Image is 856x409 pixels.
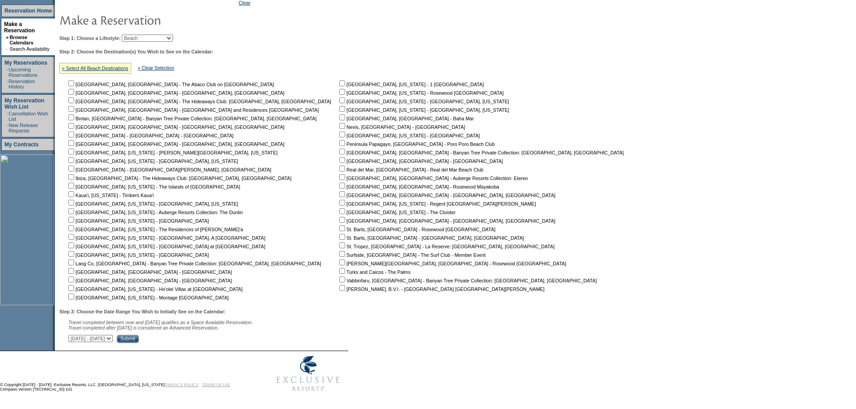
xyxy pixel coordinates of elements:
b: » [6,35,9,40]
a: » Select All Beach Destinations [62,66,129,71]
a: TERMS OF USE [202,383,231,387]
a: Browse Calendars [9,35,33,45]
nobr: [GEOGRAPHIC_DATA], [GEOGRAPHIC_DATA] - The Abaco Club on [GEOGRAPHIC_DATA] [67,82,274,87]
nobr: Nevis, [GEOGRAPHIC_DATA] - [GEOGRAPHIC_DATA] [337,124,465,130]
a: Reservation Home [4,8,52,14]
a: PRIVACY POLICY [166,383,199,387]
nobr: [GEOGRAPHIC_DATA], [US_STATE] - [GEOGRAPHIC_DATA], [US_STATE] [337,99,509,104]
td: · [6,79,8,89]
a: My Contracts [4,141,39,148]
nobr: St. Tropez, [GEOGRAPHIC_DATA] - La Reserve: [GEOGRAPHIC_DATA], [GEOGRAPHIC_DATA] [337,244,554,249]
nobr: [GEOGRAPHIC_DATA], [GEOGRAPHIC_DATA] - [GEOGRAPHIC_DATA] [67,269,232,275]
a: Make a Reservation [4,21,35,34]
nobr: [GEOGRAPHIC_DATA], [US_STATE] - Rosewood [GEOGRAPHIC_DATA] [337,90,504,96]
nobr: St. Barts, [GEOGRAPHIC_DATA] - [GEOGRAPHIC_DATA], [GEOGRAPHIC_DATA] [337,235,524,241]
nobr: [GEOGRAPHIC_DATA], [US_STATE] - [GEOGRAPHIC_DATA], [US_STATE] [67,201,238,207]
td: · [6,123,8,133]
nobr: [GEOGRAPHIC_DATA], [GEOGRAPHIC_DATA] - Auberge Resorts Collection: Etereo [337,176,528,181]
a: My Reservations [4,60,47,66]
a: Upcoming Reservations [9,67,37,78]
nobr: [GEOGRAPHIC_DATA] - [GEOGRAPHIC_DATA] - [GEOGRAPHIC_DATA] [67,133,234,138]
nobr: Turks and Caicos - The Palms [337,269,411,275]
nobr: [GEOGRAPHIC_DATA], [GEOGRAPHIC_DATA] - [GEOGRAPHIC_DATA] [337,158,503,164]
td: · [6,111,8,122]
nobr: [GEOGRAPHIC_DATA], [US_STATE] - Regent [GEOGRAPHIC_DATA][PERSON_NAME] [337,201,536,207]
nobr: [PERSON_NAME], B.V.I. - [GEOGRAPHIC_DATA] [GEOGRAPHIC_DATA][PERSON_NAME] [337,286,545,292]
nobr: [GEOGRAPHIC_DATA], [US_STATE] - [GEOGRAPHIC_DATA] [67,252,209,258]
nobr: Travel completed after [DATE] is considered an Advanced Reservation. [68,325,219,330]
nobr: [GEOGRAPHIC_DATA], [US_STATE] - [PERSON_NAME][GEOGRAPHIC_DATA], [US_STATE] [67,150,278,155]
nobr: [GEOGRAPHIC_DATA], [US_STATE] - [GEOGRAPHIC_DATA], [US_STATE] [337,107,509,113]
a: New Release Requests [9,123,38,133]
img: pgTtlMakeReservation.gif [59,11,239,29]
nobr: [GEOGRAPHIC_DATA], [US_STATE] - 1 [GEOGRAPHIC_DATA] [337,82,484,87]
nobr: [GEOGRAPHIC_DATA], [GEOGRAPHIC_DATA] - Banyan Tree Private Collection: [GEOGRAPHIC_DATA], [GEOGRA... [337,150,624,155]
nobr: [GEOGRAPHIC_DATA], [GEOGRAPHIC_DATA] - [GEOGRAPHIC_DATA], [GEOGRAPHIC_DATA] [67,90,284,96]
nobr: [GEOGRAPHIC_DATA], [US_STATE] - The Cloister [337,210,456,215]
nobr: [GEOGRAPHIC_DATA], [US_STATE] - Montage [GEOGRAPHIC_DATA] [67,295,229,300]
nobr: Surfside, [GEOGRAPHIC_DATA] - The Surf Club - Member Event [337,252,486,258]
nobr: [GEOGRAPHIC_DATA], [US_STATE] - The Islands of [GEOGRAPHIC_DATA] [67,184,240,189]
nobr: Peninsula Papagayo, [GEOGRAPHIC_DATA] - Poro Poro Beach Club [337,141,495,147]
nobr: [GEOGRAPHIC_DATA], [GEOGRAPHIC_DATA] - [GEOGRAPHIC_DATA], [GEOGRAPHIC_DATA] [67,124,284,130]
nobr: Bintan, [GEOGRAPHIC_DATA] - Banyan Tree Private Collection: [GEOGRAPHIC_DATA], [GEOGRAPHIC_DATA] [67,116,317,121]
td: · [6,67,8,78]
nobr: [GEOGRAPHIC_DATA] - [GEOGRAPHIC_DATA][PERSON_NAME], [GEOGRAPHIC_DATA] [67,167,271,172]
nobr: [GEOGRAPHIC_DATA], [US_STATE] - [GEOGRAPHIC_DATA], [US_STATE] [67,158,238,164]
a: » Clear Selection [138,65,174,70]
nobr: [GEOGRAPHIC_DATA], [GEOGRAPHIC_DATA] - [GEOGRAPHIC_DATA], [GEOGRAPHIC_DATA] [67,141,284,147]
b: Step 1: Choose a Lifestyle: [59,35,120,41]
a: Cancellation Wish List [9,111,48,122]
nobr: Vabbinfaru, [GEOGRAPHIC_DATA] - Banyan Tree Private Collection: [GEOGRAPHIC_DATA], [GEOGRAPHIC_DATA] [337,278,597,283]
nobr: [GEOGRAPHIC_DATA], [US_STATE] - [GEOGRAPHIC_DATA] [67,218,209,224]
nobr: Kaua'i, [US_STATE] - Timbers Kaua'i [67,193,154,198]
nobr: [GEOGRAPHIC_DATA], [GEOGRAPHIC_DATA] - Baha Mar [337,116,474,121]
td: · [6,46,9,52]
b: Step 2: Choose the Destination(s) You Wish to See on the Calendar: [59,49,213,54]
nobr: [GEOGRAPHIC_DATA], [GEOGRAPHIC_DATA] - [GEOGRAPHIC_DATA] and Residences [GEOGRAPHIC_DATA] [67,107,319,113]
nobr: [GEOGRAPHIC_DATA], [US_STATE] - The Residences of [PERSON_NAME]'a [67,227,243,232]
nobr: [GEOGRAPHIC_DATA], [GEOGRAPHIC_DATA] - Rosewood Mayakoba [337,184,499,189]
nobr: Lang Co, [GEOGRAPHIC_DATA] - Banyan Tree Private Collection: [GEOGRAPHIC_DATA], [GEOGRAPHIC_DATA] [67,261,321,266]
b: Step 3: Choose the Date Range You Wish to Initially See on the Calendar: [59,309,226,314]
nobr: [GEOGRAPHIC_DATA], [GEOGRAPHIC_DATA] - [GEOGRAPHIC_DATA], [GEOGRAPHIC_DATA] [337,193,555,198]
nobr: Real del Mar, [GEOGRAPHIC_DATA] - Real del Mar Beach Club [337,167,483,172]
img: Exclusive Resorts [268,351,348,396]
nobr: [GEOGRAPHIC_DATA], [US_STATE] - [GEOGRAPHIC_DATA] [337,133,480,138]
nobr: [PERSON_NAME][GEOGRAPHIC_DATA], [GEOGRAPHIC_DATA] - Rosewood [GEOGRAPHIC_DATA] [337,261,566,266]
nobr: [GEOGRAPHIC_DATA], [US_STATE] - Auberge Resorts Collection: The Dunlin [67,210,243,215]
nobr: [GEOGRAPHIC_DATA], [GEOGRAPHIC_DATA] - The Hideaways Club: [GEOGRAPHIC_DATA], [GEOGRAPHIC_DATA] [67,99,331,104]
nobr: [GEOGRAPHIC_DATA], [US_STATE] - [GEOGRAPHIC_DATA] at [GEOGRAPHIC_DATA] [67,244,265,249]
a: Search Availability [9,46,49,52]
input: Submit [117,335,139,343]
nobr: [GEOGRAPHIC_DATA], [GEOGRAPHIC_DATA] - [GEOGRAPHIC_DATA], [GEOGRAPHIC_DATA] [337,218,555,224]
a: My Reservation Wish List [4,97,44,110]
nobr: Ibiza, [GEOGRAPHIC_DATA] - The Hideaways Club: [GEOGRAPHIC_DATA], [GEOGRAPHIC_DATA] [67,176,292,181]
nobr: [GEOGRAPHIC_DATA], [US_STATE] - Ho'olei Villas at [GEOGRAPHIC_DATA] [67,286,243,292]
nobr: St. Barts, [GEOGRAPHIC_DATA] - Rosewood [GEOGRAPHIC_DATA] [337,227,495,232]
nobr: [GEOGRAPHIC_DATA], [GEOGRAPHIC_DATA] - [GEOGRAPHIC_DATA] [67,278,232,283]
a: Reservation History [9,79,35,89]
nobr: [GEOGRAPHIC_DATA], [US_STATE] - [GEOGRAPHIC_DATA], A [GEOGRAPHIC_DATA] [67,235,265,241]
span: Travel completed between now and [DATE] qualifies as a Space Available Reservation. [68,320,253,325]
